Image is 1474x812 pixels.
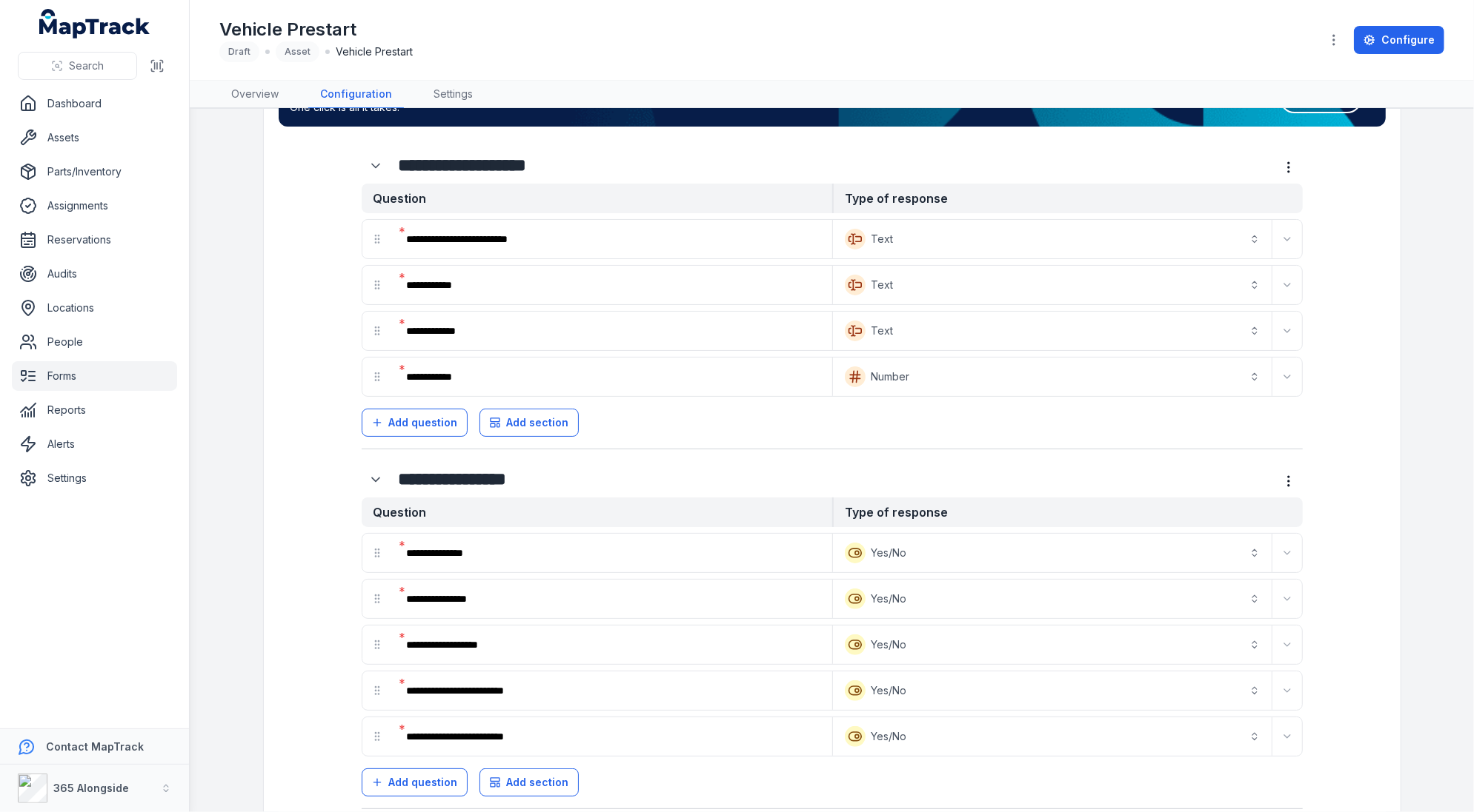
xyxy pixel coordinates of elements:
[362,316,392,346] div: drag
[395,537,829,569] div: :r3l:-form-item-label
[18,52,137,80] button: Search
[395,269,829,301] div: :r2r:-form-item-label
[362,497,832,527] strong: Question
[12,395,177,425] a: Reports
[1275,273,1299,297] button: Expand
[832,184,1303,213] strong: Type of response
[832,497,1303,527] strong: Type of response
[12,157,177,187] a: Parts/Inventory
[507,775,569,790] span: Add section
[1275,153,1303,181] button: more-detail
[362,584,392,614] div: drag
[1275,467,1303,495] button: more-detail
[836,269,1269,301] button: Text
[1275,725,1299,748] button: Expand
[1275,541,1299,565] button: Expand
[836,315,1269,347] button: Text
[507,415,569,430] span: Add section
[395,223,829,255] div: :r2l:-form-item-label
[1275,679,1299,702] button: Expand
[46,740,144,753] strong: Contact MapTrack
[12,327,177,357] a: People
[362,466,393,494] div: :r3d:-form-item-label
[308,81,404,109] a: Configuration
[371,593,383,605] svg: drag
[479,768,579,796] button: Add section
[53,782,129,794] strong: 365 Alongside
[1275,587,1299,611] button: Expand
[219,41,259,62] div: Draft
[395,360,829,393] div: :r37:-form-item-label
[1275,365,1299,389] button: Expand
[395,315,829,347] div: :r31:-form-item-label
[12,361,177,391] a: Forms
[362,538,392,568] div: drag
[362,768,468,796] button: Add question
[836,583,1269,615] button: Yes/No
[39,9,150,38] a: MapTrack
[371,547,383,559] svg: drag
[389,415,458,430] span: Add question
[12,293,177,323] a: Locations
[371,233,383,245] svg: drag
[12,89,177,118] a: Dashboard
[362,676,392,705] div: drag
[1275,227,1299,251] button: Expand
[12,259,177,289] a: Audits
[371,371,383,383] svg: drag
[836,628,1269,661] button: Yes/No
[422,81,485,109] a: Settings
[69,58,104,73] span: Search
[836,223,1269,255] button: Text
[12,225,177,255] a: Reservations
[276,41,319,62] div: Asset
[371,731,383,742] svg: drag
[395,583,829,615] div: :r3r:-form-item-label
[12,429,177,459] a: Alerts
[12,123,177,152] a: Assets
[219,81,291,109] a: Overview
[389,775,458,790] span: Add question
[336,44,413,59] span: Vehicle Prestart
[12,463,177,493] a: Settings
[479,409,579,437] button: Add section
[371,279,383,291] svg: drag
[1354,26,1444,54] a: Configure
[395,720,829,753] div: :r4d:-form-item-label
[1275,319,1299,343] button: Expand
[362,722,392,751] div: drag
[836,674,1269,707] button: Yes/No
[371,325,383,337] svg: drag
[362,184,832,213] strong: Question
[371,685,383,697] svg: drag
[836,360,1269,393] button: Number
[362,270,392,300] div: drag
[836,720,1269,753] button: Yes/No
[12,191,177,221] a: Assignments
[371,639,383,651] svg: drag
[362,224,392,254] div: drag
[395,628,829,661] div: :r41:-form-item-label
[362,409,468,437] button: Add question
[836,537,1269,569] button: Yes/No
[1275,633,1299,657] button: Expand
[219,18,413,41] h1: Vehicle Prestart
[362,362,392,392] div: drag
[395,674,829,707] div: :r47:-form-item-label
[362,152,390,180] button: Expand
[362,152,393,180] div: :r2d:-form-item-label
[362,630,392,660] div: drag
[362,466,390,494] button: Expand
